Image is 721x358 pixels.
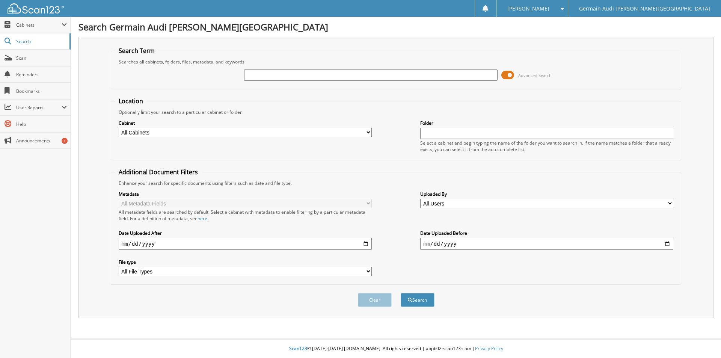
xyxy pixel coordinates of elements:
input: start [119,238,372,250]
label: Date Uploaded After [119,230,372,236]
legend: Location [115,97,147,105]
span: Advanced Search [518,73,552,78]
a: Privacy Policy [475,345,503,352]
div: © [DATE]-[DATE] [DOMAIN_NAME]. All rights reserved | appb02-scan123-com | [71,340,721,358]
label: Cabinet [119,120,372,126]
span: User Reports [16,104,62,111]
img: scan123-logo-white.svg [8,3,64,14]
div: All metadata fields are searched by default. Select a cabinet with metadata to enable filtering b... [119,209,372,222]
div: Select a cabinet and begin typing the name of the folder you want to search in. If the name match... [420,140,673,153]
span: Help [16,121,67,127]
span: Bookmarks [16,88,67,94]
span: Cabinets [16,22,62,28]
label: Folder [420,120,673,126]
span: [PERSON_NAME] [507,6,549,11]
div: Enhance your search for specific documents using filters such as date and file type. [115,180,677,186]
label: File type [119,259,372,265]
span: Search [16,38,66,45]
label: Date Uploaded Before [420,230,673,236]
a: here [198,215,207,222]
div: 1 [62,138,68,144]
div: Searches all cabinets, folders, files, metadata, and keywords [115,59,677,65]
label: Metadata [119,191,372,197]
button: Search [401,293,434,307]
legend: Search Term [115,47,158,55]
h1: Search Germain Audi [PERSON_NAME][GEOGRAPHIC_DATA] [78,21,713,33]
span: Announcements [16,137,67,144]
input: end [420,238,673,250]
span: Scan [16,55,67,61]
legend: Additional Document Filters [115,168,202,176]
button: Clear [358,293,392,307]
span: Scan123 [289,345,307,352]
span: Germain Audi [PERSON_NAME][GEOGRAPHIC_DATA] [579,6,710,11]
div: Optionally limit your search to a particular cabinet or folder [115,109,677,115]
span: Reminders [16,71,67,78]
label: Uploaded By [420,191,673,197]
